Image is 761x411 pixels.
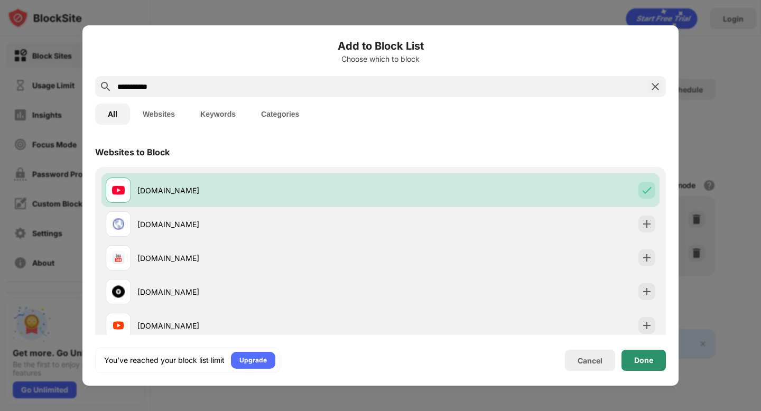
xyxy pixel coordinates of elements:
[112,184,125,197] img: favicons
[137,185,380,196] div: [DOMAIN_NAME]
[112,251,125,264] img: favicons
[137,320,380,331] div: [DOMAIN_NAME]
[112,218,125,230] img: favicons
[112,319,125,332] img: favicons
[649,80,662,93] img: search-close
[112,285,125,298] img: favicons
[188,104,248,125] button: Keywords
[130,104,188,125] button: Websites
[95,55,666,63] div: Choose which to block
[634,356,653,365] div: Done
[104,355,225,366] div: You’ve reached your block list limit
[248,104,312,125] button: Categories
[578,356,602,365] div: Cancel
[95,38,666,54] h6: Add to Block List
[95,147,170,157] div: Websites to Block
[137,286,380,297] div: [DOMAIN_NAME]
[99,80,112,93] img: search.svg
[95,104,130,125] button: All
[137,219,380,230] div: [DOMAIN_NAME]
[239,355,267,366] div: Upgrade
[137,253,380,264] div: [DOMAIN_NAME]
